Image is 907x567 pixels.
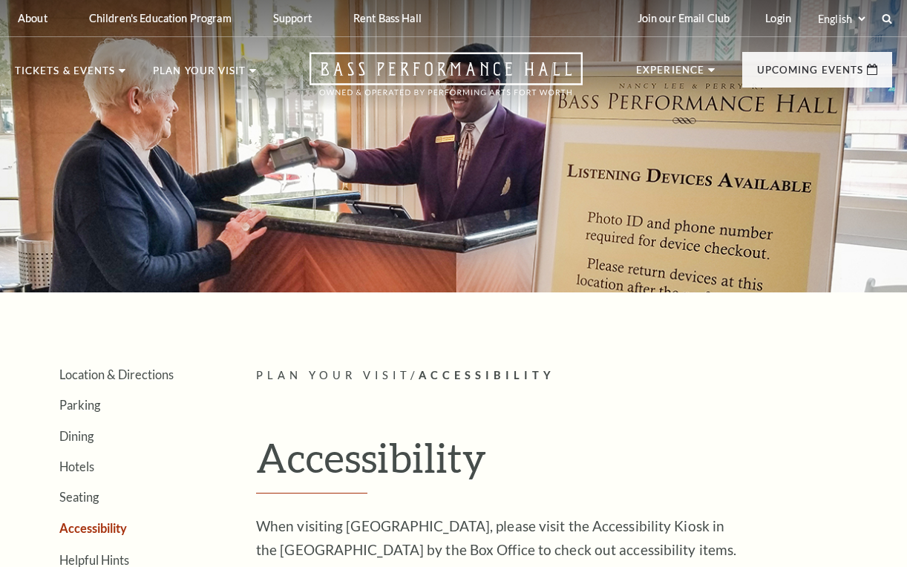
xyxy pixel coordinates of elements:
a: Seating [59,490,99,504]
p: Children's Education Program [89,12,232,24]
p: Plan Your Visit [153,66,246,84]
select: Select: [815,12,868,26]
a: Dining [59,429,94,443]
a: Helpful Hints [59,553,129,567]
p: Tickets & Events [15,66,115,84]
a: Location & Directions [59,367,174,381]
p: Support [273,12,312,24]
span: Plan Your Visit [256,369,410,381]
p: Rent Bass Hall [353,12,422,24]
a: Hotels [59,459,94,473]
p: Experience [636,65,704,83]
span: Accessibility [419,369,555,381]
p: About [18,12,48,24]
p: / [256,367,892,385]
a: Parking [59,398,100,412]
h1: Accessibility [256,433,892,494]
a: Accessibility [59,521,127,535]
p: Upcoming Events [757,65,863,83]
